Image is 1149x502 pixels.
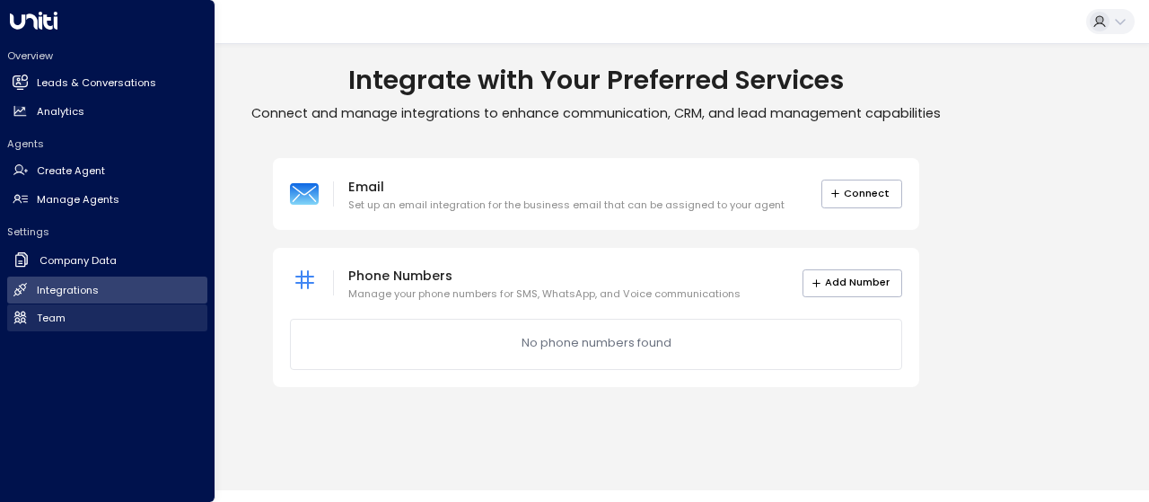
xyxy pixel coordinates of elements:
button: Connect [821,180,902,207]
p: Email [348,176,785,198]
h2: Leads & Conversations [37,75,156,91]
h2: Settings [7,225,207,239]
a: Company Data [7,246,207,276]
h1: Integrate with Your Preferred Services [43,65,1149,96]
a: Analytics [7,98,207,125]
p: Manage your phone numbers for SMS, WhatsApp, and Voice communications [348,286,741,302]
h2: Agents [7,137,207,151]
h2: Integrations [37,283,99,298]
p: No phone numbers found [522,334,671,351]
p: Connect and manage integrations to enhance communication, CRM, and lead management capabilities [43,105,1149,122]
p: Set up an email integration for the business email that can be assigned to your agent [348,198,785,213]
h2: Create Agent [37,163,105,179]
a: Create Agent [7,158,207,185]
button: Add Number [803,269,902,297]
h2: Company Data [39,253,117,269]
a: Team [7,304,207,331]
h2: Analytics [37,104,84,119]
h2: Team [37,311,66,326]
h2: Overview [7,48,207,63]
h2: Manage Agents [37,192,119,207]
a: Manage Agents [7,186,207,213]
a: Leads & Conversations [7,70,207,97]
p: Phone Numbers [348,265,741,286]
a: Integrations [7,277,207,304]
